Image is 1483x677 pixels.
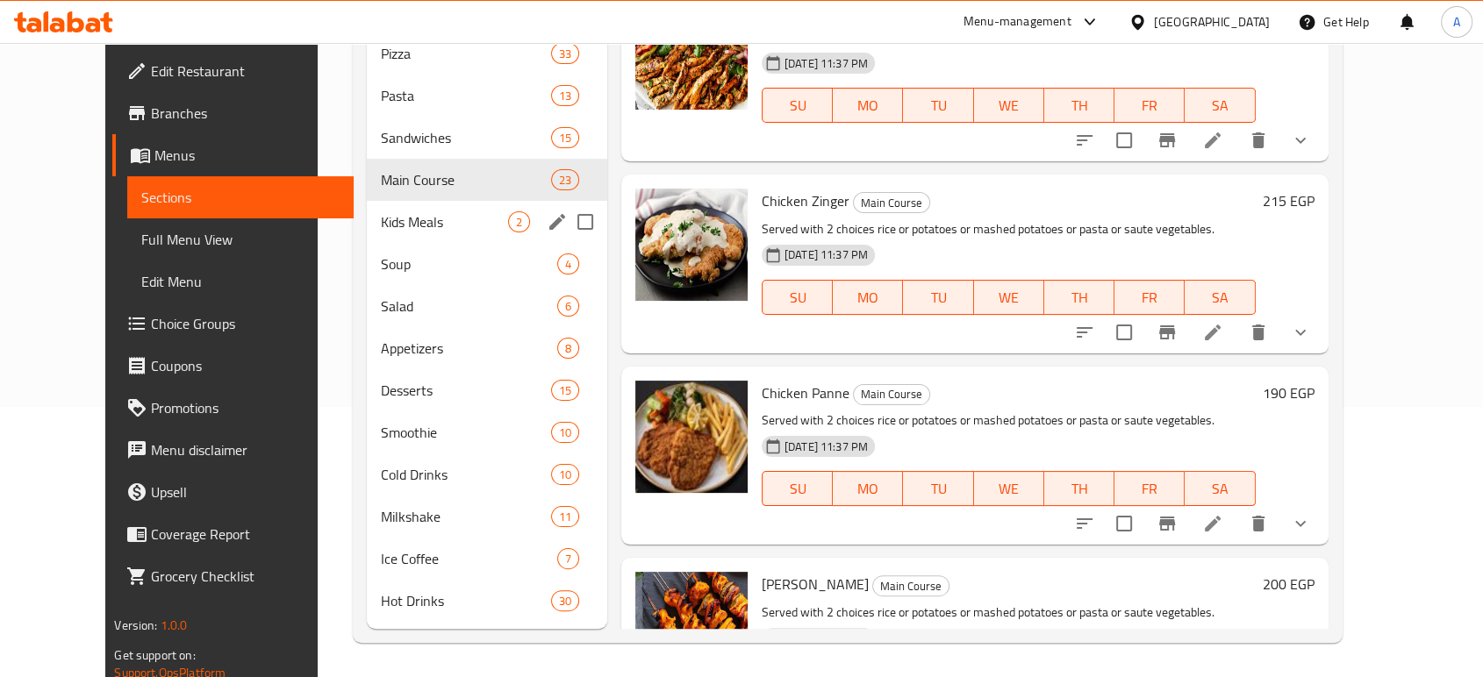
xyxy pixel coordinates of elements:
div: [GEOGRAPHIC_DATA] [1154,12,1270,32]
span: Full Menu View [141,229,339,250]
div: items [557,338,579,359]
span: Upsell [151,481,339,502]
button: TU [903,88,973,123]
button: MO [833,280,903,315]
span: Kids Meals [381,211,508,232]
button: Branch-specific-item [1146,502,1188,545]
span: Branches [151,103,339,124]
span: 23 [552,172,578,189]
div: Hot Drinks30 [367,580,607,622]
div: Appetizers8 [367,327,607,369]
span: Hot Drinks [381,590,551,611]
button: show more [1279,502,1322,545]
h6: 215 EGP [1263,189,1315,213]
svg: Show Choices [1290,513,1311,534]
span: Salad [381,296,557,317]
span: FR [1121,93,1178,118]
div: items [551,127,579,148]
a: Edit Restaurant [112,50,353,92]
svg: Show Choices [1290,130,1311,151]
div: Cold Drinks10 [367,453,607,495]
span: Main Course [854,384,929,404]
div: items [551,464,579,485]
a: Grocery Checklist [112,555,353,597]
div: Smoothie10 [367,411,607,453]
span: WE [981,285,1037,310]
button: sort-choices [1064,311,1106,353]
span: Coverage Report [151,524,339,545]
p: Served with 2 choices rice or potatoes or mashed potatoes or pasta or saute vegetables. [762,410,1256,431]
span: FR [1121,476,1178,502]
span: 15 [552,382,578,399]
span: Sandwiches [381,127,551,148]
span: Sections [141,187,339,208]
span: Main Course [854,193,929,213]
img: Chicken Panne [635,381,748,493]
a: Coupons [112,345,353,387]
div: Pizza33 [367,32,607,75]
button: show more [1279,311,1322,353]
div: Desserts [381,380,551,401]
span: Cold Drinks [381,464,551,485]
div: Desserts15 [367,369,607,411]
span: Promotions [151,397,339,418]
span: MO [840,93,896,118]
div: items [551,590,579,611]
div: Milkshake11 [367,495,607,538]
a: Menus [112,134,353,176]
span: 8 [558,340,578,357]
button: TH [1044,280,1114,315]
span: Main Course [381,169,551,190]
span: Ice Coffee [381,548,557,569]
div: Pasta [381,85,551,106]
div: items [557,296,579,317]
span: Milkshake [381,506,551,527]
span: Appetizers [381,338,557,359]
button: FR [1114,280,1185,315]
button: SU [762,471,833,506]
span: [DATE] 11:37 PM [777,246,875,263]
button: sort-choices [1064,502,1106,545]
span: WE [981,93,1037,118]
button: WE [974,471,1044,506]
button: show more [1279,119,1322,161]
span: Grocery Checklist [151,566,339,587]
span: 7 [558,551,578,567]
a: Branches [112,92,353,134]
span: Select to update [1106,122,1143,159]
div: Main Course23 [367,159,607,201]
a: Promotions [112,387,353,429]
a: Edit menu item [1202,130,1223,151]
div: Soup4 [367,243,607,285]
div: items [551,43,579,64]
a: Edit Menu [127,260,353,303]
span: 33 [552,46,578,62]
span: 30 [552,593,578,609]
span: 15 [552,130,578,146]
div: Ice Coffee7 [367,538,607,580]
span: [DATE] 11:37 PM [777,55,875,72]
button: TH [1044,88,1114,123]
button: TU [903,471,973,506]
span: Coupons [151,355,339,376]
span: Chicken Zinger [762,188,849,214]
div: items [557,548,579,569]
span: Pizza [381,43,551,64]
div: Main Course [853,384,930,405]
span: SU [770,476,826,502]
span: Menu disclaimer [151,439,339,460]
button: delete [1237,119,1279,161]
span: SA [1192,476,1248,502]
span: 11 [552,509,578,525]
span: 1.0.0 [161,614,188,637]
button: Branch-specific-item [1146,311,1188,353]
button: sort-choices [1064,119,1106,161]
span: 10 [552,424,578,441]
button: TU [903,280,973,315]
